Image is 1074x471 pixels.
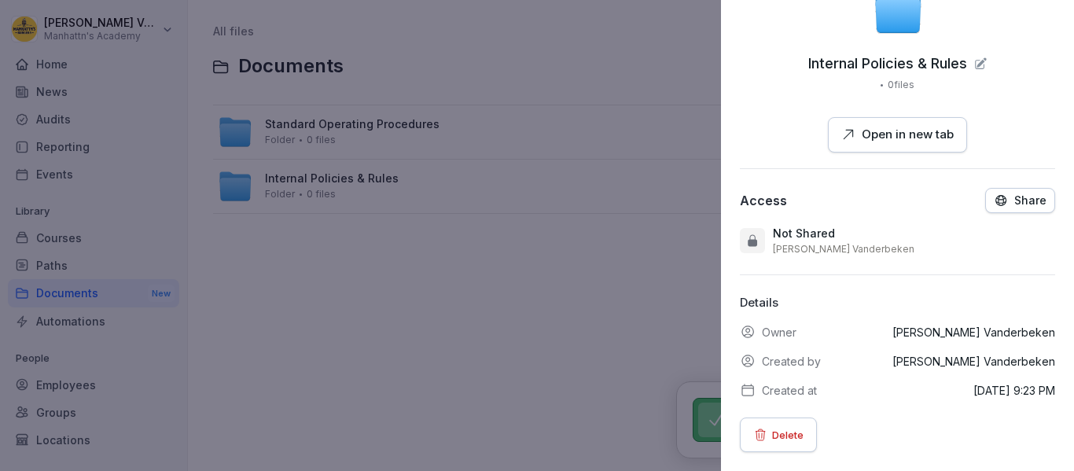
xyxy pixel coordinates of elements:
[985,188,1055,213] button: Share
[772,426,804,443] p: Delete
[892,353,1055,370] p: [PERSON_NAME] Vanderbeken
[973,382,1055,399] p: [DATE] 9:23 PM
[828,117,967,153] button: Open in new tab
[888,78,914,92] p: 0 files
[740,193,787,208] div: Access
[762,353,821,370] p: Created by
[762,382,817,399] p: Created at
[808,56,967,72] p: Internal Policies & Rules
[773,243,914,256] p: [PERSON_NAME] Vanderbeken
[773,226,835,241] p: Not Shared
[762,324,796,340] p: Owner
[1014,194,1046,207] p: Share
[740,418,817,452] button: Delete
[862,126,954,144] p: Open in new tab
[740,294,1055,312] p: Details
[892,324,1055,340] p: [PERSON_NAME] Vanderbeken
